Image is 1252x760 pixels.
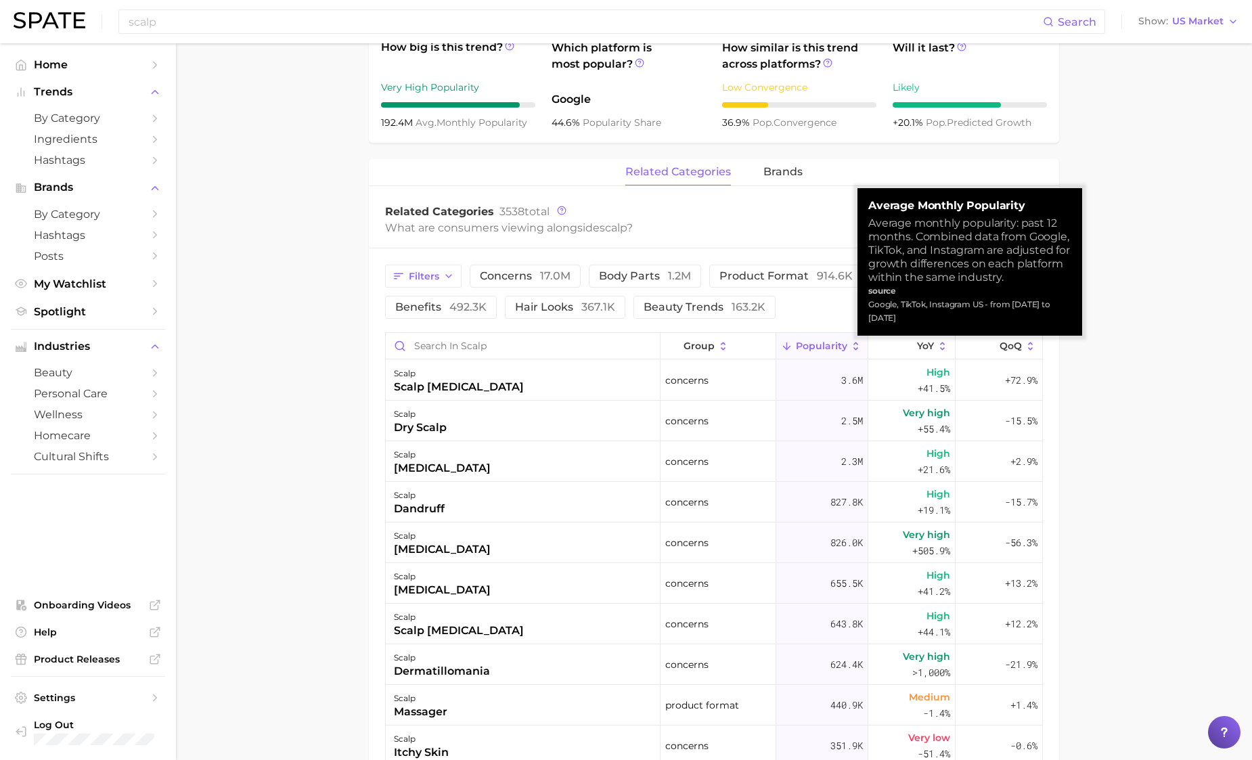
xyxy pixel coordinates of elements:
a: by Category [11,204,165,225]
span: 827.8k [830,494,863,510]
div: What are consumers viewing alongside ? [385,219,954,237]
span: Medium [909,689,950,705]
span: scalp [600,221,627,234]
div: scalp [394,406,447,422]
button: scalpdermatillomaniaconcerns624.4kVery high>1,000%-21.9% [386,644,1042,685]
span: High [926,445,950,462]
span: monthly popularity [416,116,527,129]
span: Very high [903,648,950,665]
input: Search here for a brand, industry, or ingredient [127,10,1043,33]
span: Hashtags [34,229,142,242]
div: Average monthly popularity: past 12 months. Combined data from Google, TikTok, and Instagram are ... [868,217,1071,284]
button: QoQ [956,333,1042,359]
span: 44.6% [552,116,583,129]
span: YoY [917,340,934,351]
button: scalpscalp [MEDICAL_DATA]concerns643.8kHigh+44.1%+12.2% [386,604,1042,644]
span: Settings [34,692,142,704]
span: 624.4k [830,656,863,673]
span: High [926,486,950,502]
span: concerns [665,494,709,510]
div: scalp [394,731,449,747]
img: SPATE [14,12,85,28]
span: concerns [665,616,709,632]
span: benefits [395,302,487,313]
span: -0.6% [1010,738,1037,754]
span: 492.3k [449,300,487,313]
span: +12.2% [1005,616,1037,632]
span: Brands [34,181,142,194]
span: 2.3m [841,453,863,470]
span: related categories [625,166,731,178]
span: wellness [34,408,142,421]
span: QoQ [1000,340,1022,351]
span: High [926,364,950,380]
button: scalpdandruffconcerns827.8kHigh+19.1%-15.7% [386,482,1042,522]
a: wellness [11,404,165,425]
a: Spotlight [11,301,165,322]
span: concerns [480,271,571,282]
div: [MEDICAL_DATA] [394,541,491,558]
button: scalpmassagerproduct format440.9kMedium-1.4%+1.4% [386,685,1042,725]
span: +20.1% [893,116,926,129]
div: scalp [MEDICAL_DATA] [394,623,524,639]
span: -56.3% [1005,535,1037,551]
span: concerns [665,413,709,429]
div: scalp [394,609,524,625]
span: body parts [599,271,691,282]
span: Trends [34,86,142,98]
span: by Category [34,208,142,221]
span: Spotlight [34,305,142,318]
div: scalp [394,650,490,666]
span: US Market [1172,18,1224,25]
span: homecare [34,429,142,442]
abbr: popularity index [926,116,947,129]
a: Help [11,622,165,642]
span: 655.5k [830,575,863,591]
span: +41.5% [918,380,950,397]
span: -21.9% [1005,656,1037,673]
span: concerns [665,453,709,470]
span: Google [552,91,706,108]
span: personal care [34,387,142,400]
a: cultural shifts [11,446,165,467]
span: product format [665,697,739,713]
div: scalp [394,568,491,585]
span: Onboarding Videos [34,599,142,611]
span: concerns [665,656,709,673]
span: Will it last? [893,40,1047,72]
span: -1.4% [923,705,950,721]
div: scalp [MEDICAL_DATA] [394,379,524,395]
div: scalp [394,690,447,707]
span: 36.9% [722,116,753,129]
a: Home [11,54,165,75]
a: Ingredients [11,129,165,150]
div: scalp [394,447,491,463]
span: High [926,608,950,624]
span: brands [763,166,803,178]
span: hair looks [515,302,615,313]
button: scalpscalp [MEDICAL_DATA]concerns3.6mHigh+41.5%+72.9% [386,360,1042,401]
div: 7 / 10 [893,102,1047,108]
span: 1.2m [668,269,691,282]
span: 192.4m [381,116,416,129]
span: +41.2% [918,583,950,600]
span: concerns [665,372,709,388]
span: cultural shifts [34,450,142,463]
span: 643.8k [830,616,863,632]
span: +21.6% [918,462,950,478]
span: +44.1% [918,624,950,640]
span: Hashtags [34,154,142,166]
span: 163.2k [732,300,765,313]
span: Filters [409,271,439,282]
button: scalp[MEDICAL_DATA]concerns826.0kVery high+505.9%-56.3% [386,522,1042,563]
button: Popularity [776,333,868,359]
span: Help [34,626,142,638]
button: Trends [11,82,165,102]
a: by Category [11,108,165,129]
span: Very high [903,405,950,421]
span: Show [1138,18,1168,25]
button: scalp[MEDICAL_DATA]concerns655.5kHigh+41.2%+13.2% [386,563,1042,604]
a: Hashtags [11,150,165,171]
button: scalpdry scalpconcerns2.5mVery high+55.4%-15.5% [386,401,1042,441]
span: +2.9% [1010,453,1037,470]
